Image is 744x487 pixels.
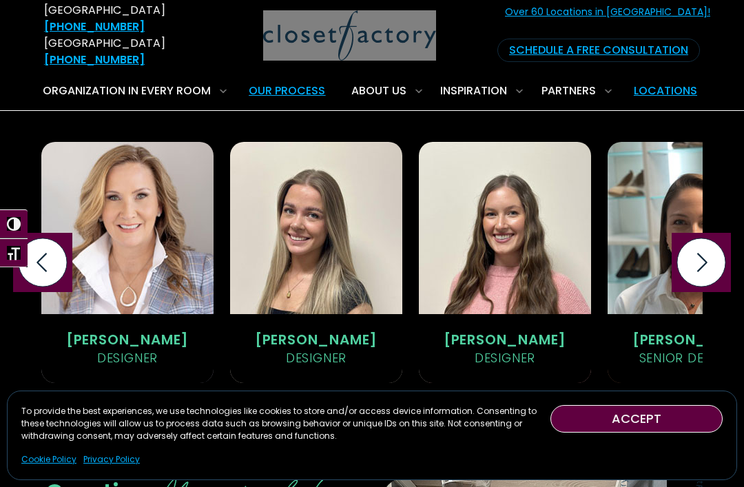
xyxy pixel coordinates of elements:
a: [PHONE_NUMBER] [44,19,145,34]
span: Locations [634,83,697,99]
button: Next slide [672,233,731,292]
img: Closet Factory Logo [263,10,436,61]
span: Over 60 Locations in [GEOGRAPHIC_DATA]! [505,5,710,34]
a: Privacy Policy [83,453,140,466]
img: Tammy-Zagaro headshot [41,142,214,383]
img: Ashleigh-Dettelbach headshot [230,142,402,383]
a: [PHONE_NUMBER] [44,52,145,68]
span: Inspiration [440,83,507,99]
div: [GEOGRAPHIC_DATA] [44,35,194,68]
h4: Designer [280,352,352,364]
a: Cookie Policy [21,453,76,466]
span: Organization in Every Room [43,83,211,99]
a: Schedule a Free Consultation [497,39,700,62]
h3: [PERSON_NAME] [438,333,572,346]
div: [GEOGRAPHIC_DATA] [44,2,194,35]
span: About Us [351,83,406,99]
h3: [PERSON_NAME] [249,333,383,346]
h4: Designer [469,352,541,364]
p: To provide the best experiences, we use technologies like cookies to store and/or access device i... [21,405,550,442]
span: Partners [541,83,596,99]
button: Previous slide [13,233,72,292]
nav: Primary Menu [33,72,711,110]
span: Our Process [249,83,325,99]
h4: Designer [92,352,163,364]
h3: [PERSON_NAME] [61,333,194,346]
button: ACCEPT [550,405,723,433]
img: Carly-Robertson headshot [419,142,591,383]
